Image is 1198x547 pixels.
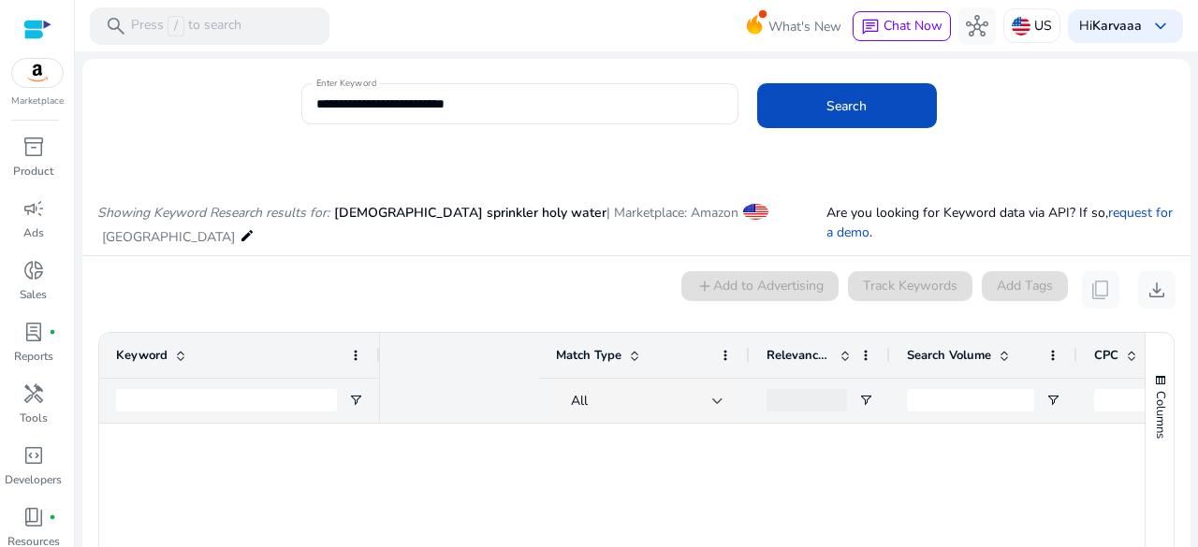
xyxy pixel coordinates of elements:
[11,94,64,108] p: Marketplace
[907,389,1034,411] input: Search Volume Filter Input
[606,204,738,222] span: | Marketplace: Amazon
[334,204,606,222] span: [DEMOGRAPHIC_DATA] sprinkler holy water
[22,259,45,281] span: donut_small
[49,513,56,521] span: fiber_manual_record
[1034,9,1052,42] p: US
[97,204,329,222] i: Showing Keyword Research results for:
[49,328,56,336] span: fiber_manual_record
[131,16,241,36] p: Press to search
[826,203,1176,242] p: Are you looking for Keyword data via API? If so, .
[767,347,832,364] span: Relevance Score
[1092,17,1142,35] b: Karvaaa
[853,11,951,41] button: chatChat Now
[168,16,184,36] span: /
[966,15,988,37] span: hub
[1079,20,1142,33] p: Hi
[20,286,47,303] p: Sales
[240,224,255,247] mat-icon: edit
[22,197,45,220] span: campaign
[826,96,867,116] span: Search
[556,347,621,364] span: Match Type
[861,18,880,36] span: chat
[958,7,996,45] button: hub
[348,393,363,408] button: Open Filter Menu
[13,163,53,180] p: Product
[768,10,841,43] span: What's New
[907,347,991,364] span: Search Volume
[20,410,48,426] p: Tools
[571,392,588,410] span: All
[858,393,873,408] button: Open Filter Menu
[102,228,235,246] span: [GEOGRAPHIC_DATA]
[22,321,45,343] span: lab_profile
[116,389,337,411] input: Keyword Filter Input
[105,15,127,37] span: search
[757,83,937,128] button: Search
[1149,15,1172,37] span: keyboard_arrow_down
[1146,279,1168,301] span: download
[22,444,45,467] span: code_blocks
[12,59,63,87] img: amazon.svg
[1094,347,1118,364] span: CPC
[1138,271,1176,309] button: download
[5,471,62,488] p: Developers
[14,348,53,365] p: Reports
[1012,17,1030,36] img: us.svg
[884,17,942,35] span: Chat Now
[1045,393,1060,408] button: Open Filter Menu
[1152,391,1169,439] span: Columns
[116,347,168,364] span: Keyword
[22,382,45,405] span: handyman
[316,77,376,90] mat-label: Enter Keyword
[23,224,44,241] p: Ads
[22,506,45,528] span: book_4
[22,136,45,158] span: inventory_2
